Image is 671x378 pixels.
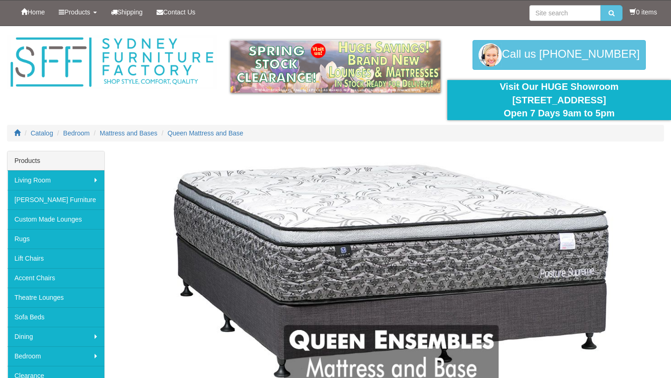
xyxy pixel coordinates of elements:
[7,288,104,307] a: Theatre Lounges
[7,307,104,327] a: Sofa Beds
[630,7,657,17] li: 0 items
[529,5,601,21] input: Site search
[100,129,157,137] a: Mattress and Bases
[7,249,104,268] a: Lift Chairs
[7,35,217,89] img: Sydney Furniture Factory
[7,346,104,366] a: Bedroom
[52,0,103,24] a: Products
[7,190,104,209] a: [PERSON_NAME] Furniture
[14,0,52,24] a: Home
[117,8,143,16] span: Shipping
[168,129,244,137] a: Queen Mattress and Base
[163,8,195,16] span: Contact Us
[7,170,104,190] a: Living Room
[150,0,202,24] a: Contact Us
[27,8,45,16] span: Home
[64,8,90,16] span: Products
[7,229,104,249] a: Rugs
[63,129,90,137] a: Bedroom
[231,40,440,93] img: spring-sale.gif
[7,151,104,170] div: Products
[7,209,104,229] a: Custom Made Lounges
[31,129,53,137] a: Catalog
[7,268,104,288] a: Accent Chairs
[7,327,104,346] a: Dining
[454,80,664,120] div: Visit Our HUGE Showroom [STREET_ADDRESS] Open 7 Days 9am to 5pm
[104,0,150,24] a: Shipping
